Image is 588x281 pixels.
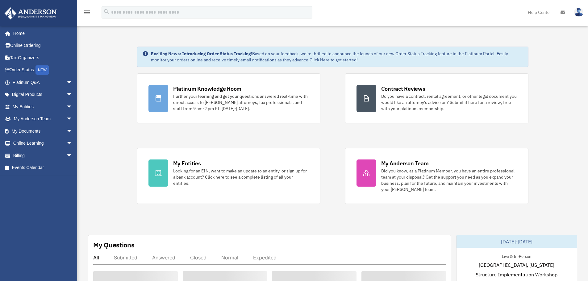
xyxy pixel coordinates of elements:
span: arrow_drop_down [66,125,79,138]
div: Expedited [253,254,277,261]
div: Based on your feedback, we're thrilled to announce the launch of our new Order Status Tracking fe... [151,51,523,63]
span: arrow_drop_down [66,101,79,113]
div: Closed [190,254,206,261]
a: My Anderson Teamarrow_drop_down [4,113,82,125]
div: NEW [35,65,49,75]
div: Platinum Knowledge Room [173,85,242,93]
a: Tax Organizers [4,52,82,64]
strong: Exciting News: Introducing Order Status Tracking! [151,51,252,56]
a: Home [4,27,79,39]
span: [GEOGRAPHIC_DATA], [US_STATE] [479,261,554,269]
a: Order StatusNEW [4,64,82,76]
span: arrow_drop_down [66,149,79,162]
span: Structure Implementation Workshop [476,271,557,278]
span: arrow_drop_down [66,76,79,89]
a: Online Ordering [4,39,82,52]
div: Normal [221,254,238,261]
div: My Anderson Team [381,159,429,167]
div: [DATE]-[DATE] [457,235,577,248]
img: Anderson Advisors Platinum Portal [3,7,59,19]
a: Platinum Q&Aarrow_drop_down [4,76,82,89]
div: Contract Reviews [381,85,425,93]
div: Do you have a contract, rental agreement, or other legal document you would like an attorney's ad... [381,93,517,112]
img: User Pic [574,8,583,17]
a: My Anderson Team Did you know, as a Platinum Member, you have an entire professional team at your... [345,148,528,204]
i: search [103,8,110,15]
a: My Documentsarrow_drop_down [4,125,82,137]
div: All [93,254,99,261]
span: arrow_drop_down [66,89,79,101]
div: Did you know, as a Platinum Member, you have an entire professional team at your disposal? Get th... [381,168,517,192]
a: Digital Productsarrow_drop_down [4,89,82,101]
a: Online Learningarrow_drop_down [4,137,82,150]
div: Submitted [114,254,137,261]
div: Live & In-Person [497,253,536,259]
a: menu [83,11,91,16]
span: arrow_drop_down [66,137,79,150]
div: Further your learning and get your questions answered real-time with direct access to [PERSON_NAM... [173,93,309,112]
div: Looking for an EIN, want to make an update to an entity, or sign up for a bank account? Click her... [173,168,309,186]
a: Events Calendar [4,162,82,174]
a: Platinum Knowledge Room Further your learning and get your questions answered real-time with dire... [137,73,320,123]
a: My Entitiesarrow_drop_down [4,101,82,113]
span: arrow_drop_down [66,113,79,126]
a: Billingarrow_drop_down [4,149,82,162]
div: My Questions [93,240,135,250]
div: Answered [152,254,175,261]
a: Click Here to get started! [310,57,358,63]
a: Contract Reviews Do you have a contract, rental agreement, or other legal document you would like... [345,73,528,123]
div: My Entities [173,159,201,167]
a: My Entities Looking for an EIN, want to make an update to an entity, or sign up for a bank accoun... [137,148,320,204]
i: menu [83,9,91,16]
